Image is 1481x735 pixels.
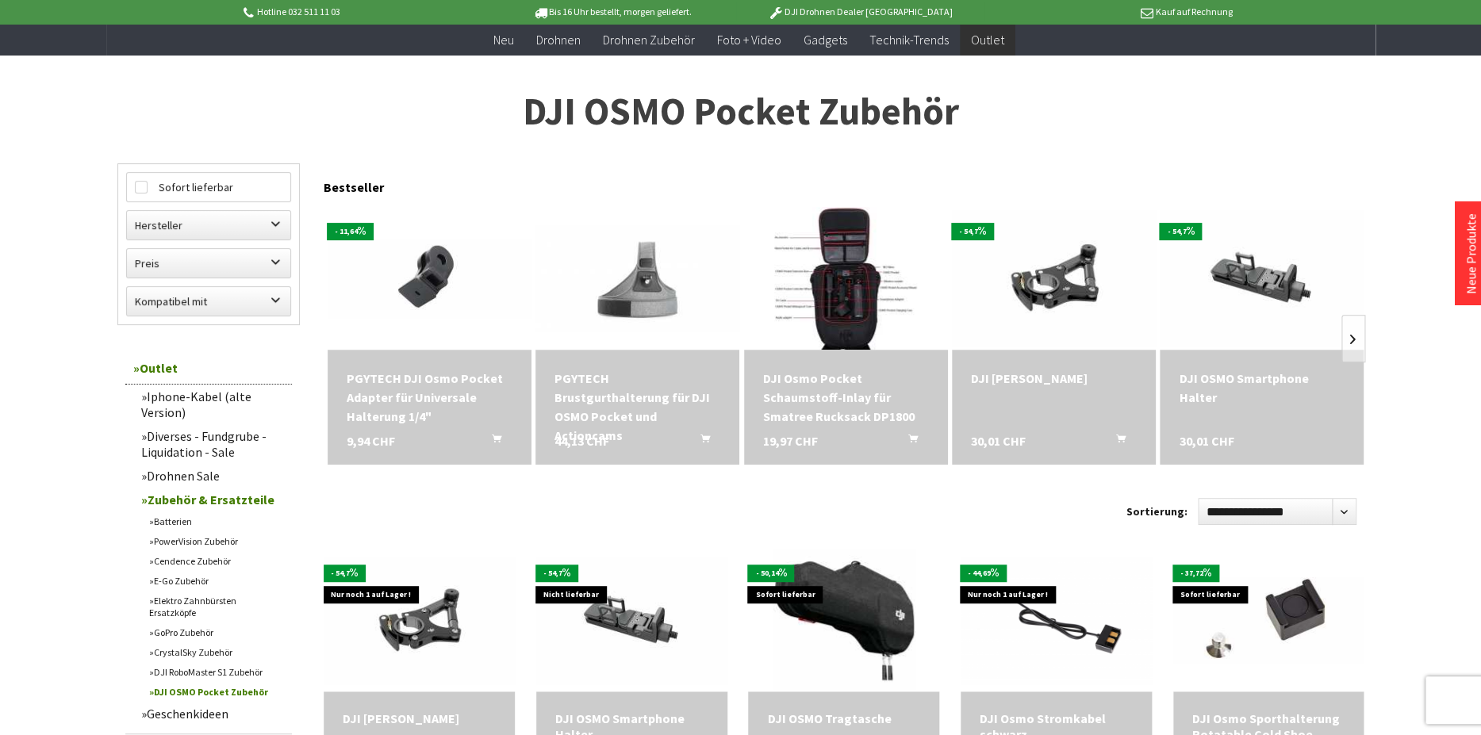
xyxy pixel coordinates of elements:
[328,239,531,317] img: PGYTECH DJI Osmo Pocket Adapter für Universale Halterung 1/4"
[536,557,727,684] img: DJI OSMO Smartphone Halter
[141,622,292,642] a: GoPro Zubehör
[1179,369,1345,407] a: DJI OSMO Smartphone Halter 30,01 CHF
[133,702,292,725] a: Geschenkideen
[971,369,1137,388] a: DJI [PERSON_NAME] 30,01 CHF In den Warenkorb
[127,249,290,278] label: Preis
[133,464,292,488] a: Drohnen Sale
[127,211,290,239] label: Hersteller
[525,24,592,56] a: Drohnen
[347,369,512,426] div: PGYTECH DJI Osmo Pocket Adapter für Universale Halterung 1/4"
[343,710,496,726] a: DJI [PERSON_NAME] 30,01 CHF In den Warenkorb
[343,710,496,726] div: DJI [PERSON_NAME]
[482,24,525,56] a: Neu
[971,32,1004,48] span: Outlet
[554,369,720,445] div: PGYTECH Brustgurthalterung für DJI OSMO Pocket und Actioncams
[971,431,1026,450] span: 30,01 CHF
[347,369,512,426] a: PGYTECH DJI Osmo Pocket Adapter für Universale Halterung 1/4" 9,94 CHF In den Warenkorb
[133,488,292,511] a: Zubehör & Ersatzteile
[804,32,847,48] span: Gadgets
[554,431,609,450] span: 44,13 CHF
[554,369,720,445] a: PGYTECH Brustgurthalterung für DJI OSMO Pocket und Actioncams 44,13 CHF In den Warenkorb
[706,24,792,56] a: Foto + Video
[240,2,488,21] p: Hotline 032 511 11 03
[869,32,949,48] span: Technik-Trends
[1160,210,1364,346] img: DJI OSMO Smartphone Halter
[961,557,1152,684] img: DJI Osmo Stromkabel schwarz
[133,424,292,464] a: Diverses - Fundgrube - Liquidation - Sale
[493,32,514,48] span: Neu
[141,531,292,551] a: PowerVision Zubehör
[952,210,1156,346] img: DJI OSMO Fahrradhalter
[767,710,920,726] div: DJI OSMO Tragtasche
[603,32,695,48] span: Drohnen Zubehör
[347,431,395,450] span: 9,94 CHF
[774,207,917,350] img: DJI Osmo Pocket Schaumstoff-Inlay für Smatree Rucksack DP1800
[141,551,292,571] a: Cendence Zubehör
[536,32,581,48] span: Drohnen
[141,642,292,662] a: CrystalSky Zubehör
[141,662,292,682] a: DJI RoboMaster S1 Zubehör
[960,24,1015,56] a: Outlet
[127,173,290,201] label: Sofort lieferbar
[681,431,719,452] button: In den Warenkorb
[1179,369,1345,407] div: DJI OSMO Smartphone Halter
[717,32,781,48] span: Foto + Video
[736,2,984,21] p: DJI Drohnen Dealer [GEOGRAPHIC_DATA]
[127,287,290,316] label: Kompatibel mit
[125,352,292,385] a: Outlet
[133,385,292,424] a: Iphone-Kabel (alte Version)
[767,710,920,726] a: DJI OSMO Tragtasche 19,97 CHF In den Warenkorb
[858,24,960,56] a: Technik-Trends
[889,431,927,452] button: In den Warenkorb
[324,163,1364,203] div: Bestseller
[792,24,858,56] a: Gadgets
[1179,431,1234,450] span: 30,01 CHF
[763,369,929,426] a: DJI Osmo Pocket Schaumstoff-Inlay für Smatree Rucksack DP1800 19,97 CHF In den Warenkorb
[1126,499,1187,524] label: Sortierung:
[324,557,515,684] img: DJI OSMO Fahrradhalter
[773,549,915,691] img: DJI OSMO Tragtasche
[473,431,511,452] button: In den Warenkorb
[763,431,818,450] span: 19,97 CHF
[1097,431,1135,452] button: In den Warenkorb
[971,369,1137,388] div: DJI [PERSON_NAME]
[117,92,1364,132] h1: DJI OSMO Pocket Zubehör
[489,2,736,21] p: Bis 16 Uhr bestellt, morgen geliefert.
[1463,213,1479,294] a: Neue Produkte
[592,24,706,56] a: Drohnen Zubehör
[1173,577,1364,664] img: DJI Osmo Sporthalterung Rotatable Cold Shoe
[141,591,292,622] a: Elektro Zahnbürsten Ersatzköpfe
[984,2,1232,21] p: Kauf auf Rechnung
[763,369,929,426] div: DJI Osmo Pocket Schaumstoff-Inlay für Smatree Rucksack DP1800
[141,571,292,591] a: E-Go Zubehör
[141,511,292,531] a: Batterien
[141,682,292,702] a: DJI OSMO Pocket Zubehör
[535,225,739,332] img: PGYTECH Brustgurthalterung für DJI OSMO Pocket und Actioncams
